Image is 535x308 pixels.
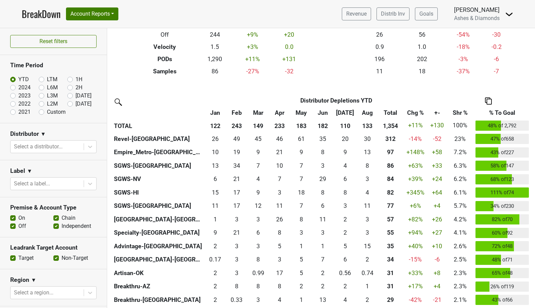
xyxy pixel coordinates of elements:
[31,276,36,284] span: ▼
[290,213,312,226] td: 7.5
[335,148,355,157] div: 9
[430,148,445,157] div: +58
[357,132,378,146] td: 29.5
[18,222,26,230] label: Off
[226,94,446,107] th: Distributor Depletions YTD
[290,107,312,119] th: May: activate to sort column ascending
[112,186,204,199] th: SGWS-HI
[380,161,401,170] div: 86
[378,132,403,146] th: 311.834
[335,228,355,237] div: 2
[27,167,32,175] span: ▼
[112,213,204,226] th: [GEOGRAPHIC_DATA]-[GEOGRAPHIC_DATA]
[206,161,224,170] div: 13
[403,107,428,119] th: Chg %: activate to sort column ascending
[62,254,88,262] label: Non-Target
[314,134,332,143] div: 35
[292,215,311,224] div: 8
[312,173,333,186] td: 29.25
[132,53,197,65] th: PODs
[314,161,332,170] div: 3
[204,173,226,186] td: 6.417
[228,134,246,143] div: 49
[228,161,246,170] div: 34
[443,65,483,77] td: -37 %
[335,175,355,183] div: 6
[290,159,312,173] td: 6.748
[446,199,474,213] td: 5.7%
[401,53,444,65] td: 202
[269,199,290,213] td: 10.998
[248,226,269,240] td: 6.084
[272,41,306,53] td: 0.0
[292,134,311,143] div: 61
[443,29,483,41] td: -54 %
[403,186,428,199] td: +345 %
[357,119,378,132] th: 133
[132,29,197,41] th: Off
[228,201,246,210] div: 17
[446,132,474,146] td: 23%
[312,213,333,226] td: 11.167
[334,146,357,159] td: 8.5
[249,148,267,157] div: 9
[357,213,378,226] td: 3.416
[249,161,267,170] div: 7
[226,239,247,253] td: 2.66
[112,119,204,132] th: TOTAL
[401,65,444,77] td: 18
[358,148,377,157] div: 13
[206,134,224,143] div: 26
[226,226,247,240] td: 21.167
[226,186,247,199] td: 17.333
[206,175,224,183] div: 6
[206,148,224,157] div: 10
[248,159,269,173] td: 6.663
[112,159,204,173] th: SGWS-[GEOGRAPHIC_DATA]
[334,213,357,226] td: 2.167
[335,201,355,210] div: 3
[290,146,312,159] td: 8.5
[76,84,82,92] label: 2H
[40,130,46,138] span: ▼
[312,146,333,159] td: 8.333
[358,41,401,53] td: 0.9
[483,29,510,41] td: -30
[357,159,378,173] td: 7.751
[47,75,57,84] label: LTM
[132,41,197,53] th: Velocity
[292,201,311,210] div: 7
[197,53,233,65] td: 1,290
[292,148,311,157] div: 9
[47,108,66,116] label: Custom
[314,148,332,157] div: 8
[197,41,233,53] td: 1.5
[378,239,403,253] th: 34.650
[10,35,97,48] button: Reset filters
[312,239,333,253] td: 1.33
[377,7,409,20] a: Distrib Inv
[292,242,311,251] div: 1
[446,107,474,119] th: Shr %: activate to sort column ascending
[204,226,226,240] td: 8.585
[249,242,267,251] div: 3
[233,53,272,65] td: +11 %
[249,228,267,237] div: 6
[47,92,58,100] label: L3M
[378,199,403,213] th: 77.243
[430,228,445,237] div: +27
[446,226,474,240] td: 4.1%
[269,239,290,253] td: 4.92
[380,215,401,224] div: 57
[292,161,311,170] div: 7
[446,186,474,199] td: 6.1%
[290,119,312,132] th: 183
[290,186,312,199] td: 17.75
[206,201,224,210] div: 11
[249,201,267,210] div: 12
[290,132,312,146] td: 61.334
[290,173,312,186] td: 7
[446,159,474,173] td: 6.3%
[314,175,332,183] div: 29
[358,65,401,77] td: 11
